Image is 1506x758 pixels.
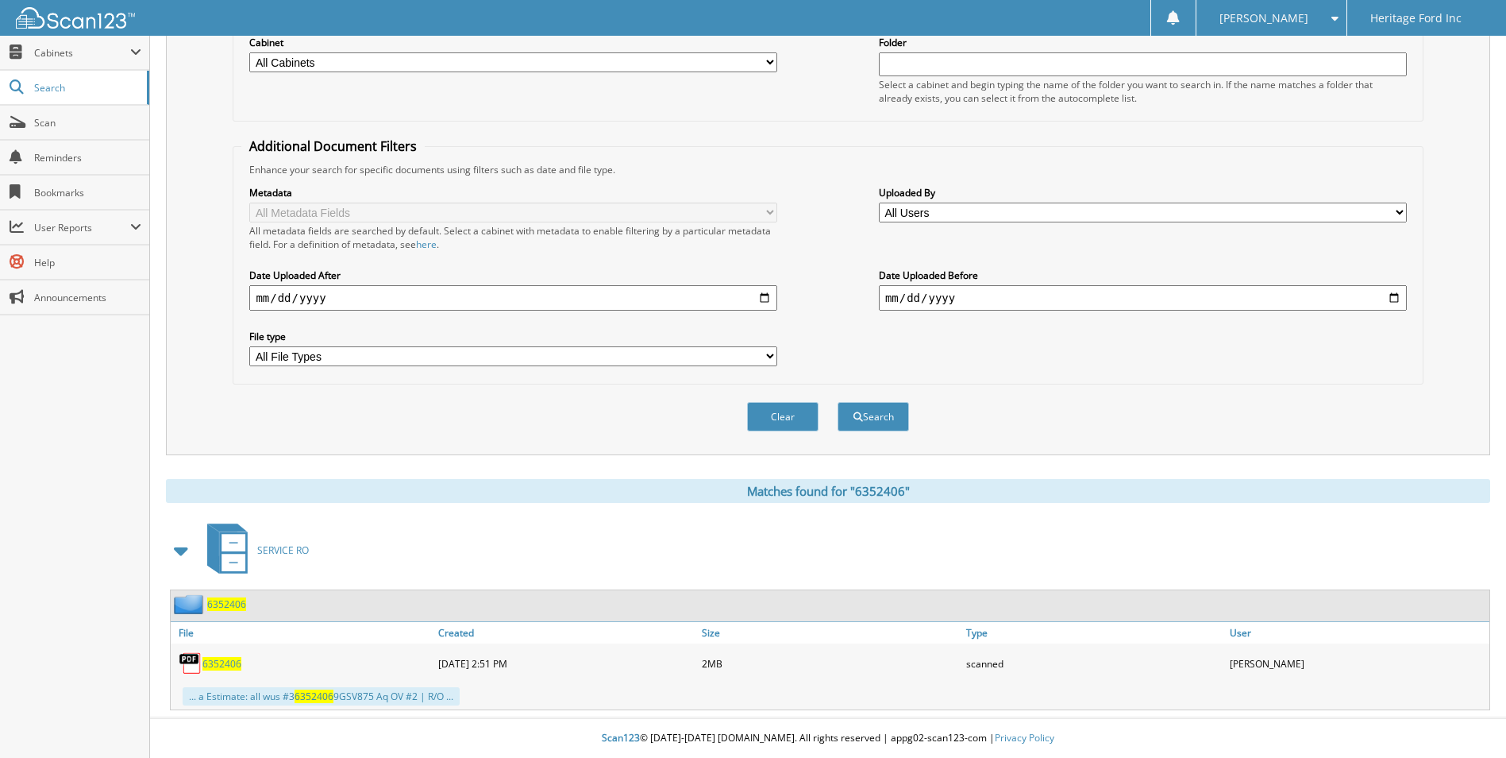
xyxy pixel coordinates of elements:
label: Cabinet [249,36,777,49]
span: User Reports [34,221,130,234]
iframe: Chat Widget [1427,682,1506,758]
span: Scan123 [602,731,640,744]
a: Created [434,622,698,644]
span: Announcements [34,291,141,304]
a: User [1226,622,1489,644]
div: ... a Estimate: all wus #3 9GSV875 Aq OV #2 | R/O ... [183,687,460,706]
div: 2MB [698,648,961,679]
span: Heritage Ford Inc [1370,14,1462,23]
div: Enhance your search for specific documents using filters such as date and file type. [241,163,1414,176]
a: SERVICE RO [198,519,309,582]
a: here [416,238,437,251]
span: Reminders [34,151,141,164]
div: scanned [962,648,1226,679]
label: Metadata [249,186,777,199]
div: [DATE] 2:51 PM [434,648,698,679]
a: 6352406 [202,657,241,671]
label: File type [249,330,777,343]
span: Cabinets [34,46,130,60]
span: Search [34,81,139,95]
div: [PERSON_NAME] [1226,648,1489,679]
a: 6352406 [207,598,246,611]
span: SERVICE RO [257,543,309,557]
span: Scan [34,116,141,130]
label: Date Uploaded After [249,269,777,282]
a: File [171,622,434,644]
img: scan123-logo-white.svg [16,7,135,29]
input: end [879,285,1407,311]
span: Bookmarks [34,186,141,199]
div: Select a cabinet and begin typing the name of the folder you want to search in. If the name match... [879,78,1407,105]
div: © [DATE]-[DATE] [DOMAIN_NAME]. All rights reserved | appg02-scan123-com | [150,719,1506,758]
input: start [249,285,777,311]
div: Matches found for "6352406" [166,479,1490,503]
label: Folder [879,36,1407,49]
a: Privacy Policy [995,731,1054,744]
img: folder2.png [174,594,207,614]
button: Search [838,402,909,431]
legend: Additional Document Filters [241,137,425,155]
label: Uploaded By [879,186,1407,199]
span: [PERSON_NAME] [1219,14,1308,23]
button: Clear [747,402,818,431]
span: Help [34,256,141,269]
a: Type [962,622,1226,644]
label: Date Uploaded Before [879,269,1407,282]
span: 6352406 [295,690,333,703]
a: Size [698,622,961,644]
div: All metadata fields are searched by default. Select a cabinet with metadata to enable filtering b... [249,224,777,251]
img: PDF.png [179,652,202,675]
